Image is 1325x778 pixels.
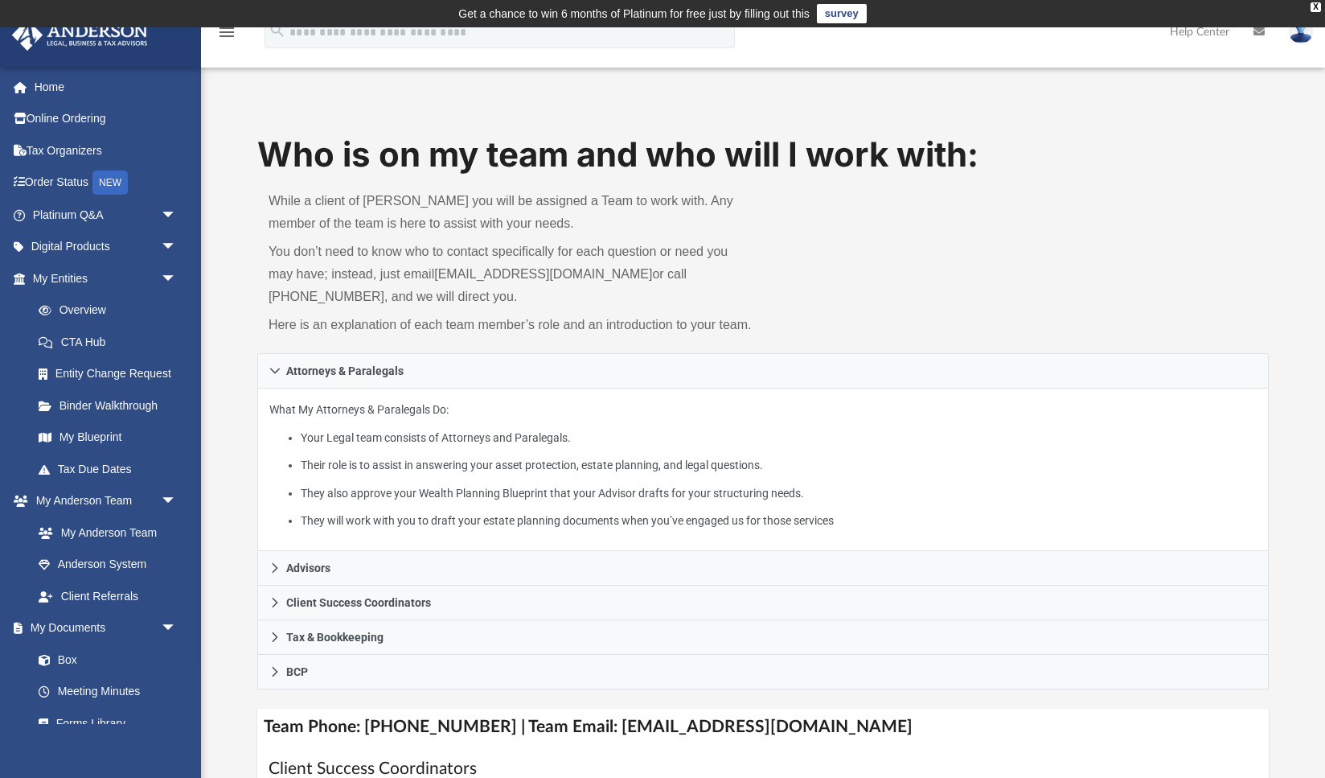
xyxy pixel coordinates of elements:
[23,517,185,549] a: My Anderson Team
[286,666,308,677] span: BCP
[161,262,193,295] span: arrow_drop_down
[217,31,236,42] a: menu
[269,190,752,235] p: While a client of [PERSON_NAME] you will be assigned a Team to work with. Any member of the team ...
[301,484,1257,504] li: They also approve your Wealth Planning Blueprint that your Advisor drafts for your structuring ne...
[11,167,201,200] a: Order StatusNEW
[257,389,1269,552] div: Attorneys & Paralegals
[23,389,201,422] a: Binder Walkthrough
[11,103,201,135] a: Online Ordering
[286,562,330,574] span: Advisors
[23,422,193,454] a: My Blueprint
[269,22,286,39] i: search
[1311,2,1321,12] div: close
[23,453,201,485] a: Tax Due Dates
[11,134,201,167] a: Tax Organizers
[458,4,810,23] div: Get a chance to win 6 months of Platinum for free just by filling out this
[23,326,201,358] a: CTA Hub
[11,612,193,644] a: My Documentsarrow_drop_down
[286,365,404,377] span: Attorneys & Paralegals
[217,23,236,42] i: menu
[269,241,752,308] p: You don’t need to know who to contact specifically for each question or need you may have; instea...
[257,586,1269,620] a: Client Success Coordinators
[23,676,193,708] a: Meeting Minutes
[7,19,153,51] img: Anderson Advisors Platinum Portal
[301,428,1257,448] li: Your Legal team consists of Attorneys and Paralegals.
[161,231,193,264] span: arrow_drop_down
[23,707,185,739] a: Forms Library
[92,171,128,195] div: NEW
[269,314,752,336] p: Here is an explanation of each team member’s role and an introduction to your team.
[1289,20,1313,43] img: User Pic
[23,580,193,612] a: Client Referrals
[23,294,201,327] a: Overview
[23,549,193,581] a: Anderson System
[257,620,1269,655] a: Tax & Bookkeeping
[11,262,201,294] a: My Entitiesarrow_drop_down
[434,267,652,281] a: [EMAIL_ADDRESS][DOMAIN_NAME]
[286,632,384,643] span: Tax & Bookkeeping
[286,597,431,608] span: Client Success Coordinators
[23,358,201,390] a: Entity Change Request
[11,485,193,517] a: My Anderson Teamarrow_drop_down
[161,485,193,518] span: arrow_drop_down
[11,231,201,263] a: Digital Productsarrow_drop_down
[11,199,201,231] a: Platinum Q&Aarrow_drop_down
[161,199,193,232] span: arrow_drop_down
[269,400,1257,531] p: What My Attorneys & Paralegals Do:
[301,455,1257,475] li: Their role is to assist in answering your asset protection, estate planning, and legal questions.
[301,511,1257,531] li: They will work with you to draft your estate planning documents when you’ve engaged us for those ...
[23,644,185,676] a: Box
[11,71,201,103] a: Home
[257,655,1269,689] a: BCP
[257,709,1269,745] h4: Team Phone: [PHONE_NUMBER] | Team Email: [EMAIL_ADDRESS][DOMAIN_NAME]
[161,612,193,645] span: arrow_drop_down
[257,353,1269,389] a: Attorneys & Paralegals
[257,551,1269,586] a: Advisors
[817,4,867,23] a: survey
[257,131,1269,179] h1: Who is on my team and who will I work with:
